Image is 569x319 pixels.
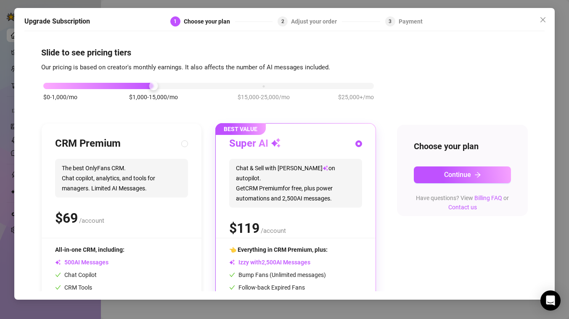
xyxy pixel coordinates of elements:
[338,92,374,102] span: $25,000+/mo
[55,246,124,253] span: All-in-one CRM, including:
[229,220,259,236] span: $
[55,285,61,290] span: check
[41,47,528,58] h4: Slide to see pricing tiers
[79,217,104,224] span: /account
[41,63,330,71] span: Our pricing is based on creator's monthly earnings. It also affects the number of AI messages inc...
[536,13,550,26] button: Close
[238,92,290,102] span: $15,000-25,000/mo
[414,140,511,152] h4: Choose your plan
[281,18,284,24] span: 2
[536,16,550,23] span: Close
[55,159,188,198] span: The best OnlyFans CRM. Chat copilot, analytics, and tools for managers. Limited AI Messages.
[55,259,109,266] span: AI Messages
[414,166,511,183] button: Continuearrow-right
[399,16,423,26] div: Payment
[55,272,97,278] span: Chat Copilot
[184,16,235,26] div: Choose your plan
[24,16,90,26] h5: Upgrade Subscription
[55,210,78,226] span: $
[174,18,177,24] span: 1
[55,137,121,150] h3: CRM Premium
[540,16,546,23] span: close
[229,284,305,291] span: Follow-back Expired Fans
[55,284,92,291] span: CRM Tools
[416,195,509,211] span: Have questions? View or
[444,171,471,179] span: Continue
[229,159,362,208] span: Chat & Sell with [PERSON_NAME] on autopilot. Get CRM Premium for free, plus power automations and...
[229,272,235,278] span: check
[229,259,310,266] span: Izzy with AI Messages
[43,92,77,102] span: $0-1,000/mo
[229,246,328,253] span: 👈 Everything in CRM Premium, plus:
[474,171,481,178] span: arrow-right
[229,285,235,290] span: check
[229,137,281,150] h3: Super AI
[55,272,61,278] span: check
[129,92,178,102] span: $1,000-15,000/mo
[229,272,326,278] span: Bump Fans (Unlimited messages)
[261,227,286,235] span: /account
[215,123,266,135] span: BEST VALUE
[540,290,561,311] div: Open Intercom Messenger
[474,195,502,201] a: Billing FAQ
[389,18,392,24] span: 3
[448,204,477,211] a: Contact us
[291,16,342,26] div: Adjust your order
